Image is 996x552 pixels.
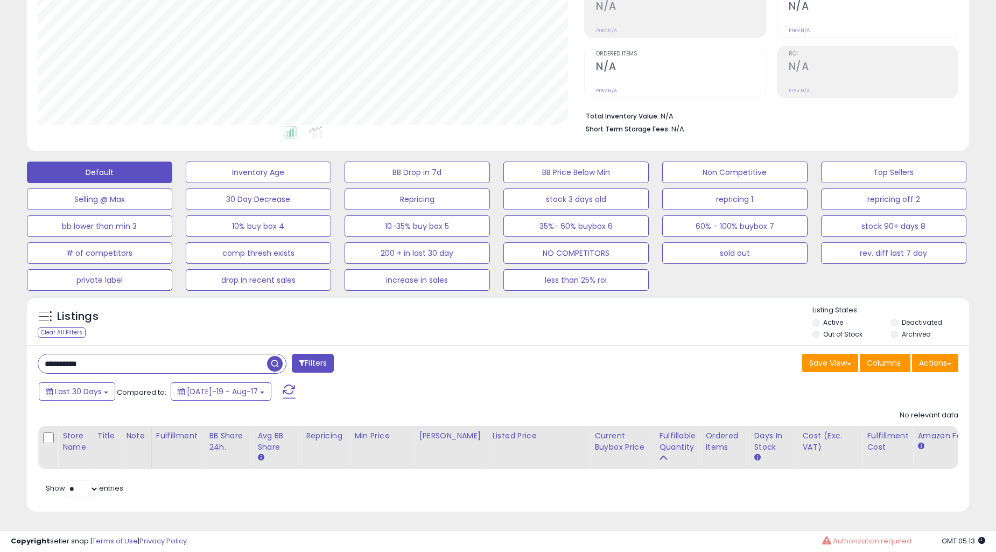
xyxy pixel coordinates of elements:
div: Store Name [62,430,88,453]
button: Inventory Age [186,162,331,183]
div: Note [126,430,147,442]
div: Ordered Items [705,430,745,453]
label: Out of Stock [823,330,862,339]
small: Amazon Fees. [917,442,924,451]
div: Listed Price [492,430,585,442]
strong: Copyright [11,536,50,546]
label: Archived [902,330,931,339]
button: Actions [912,354,958,372]
button: NO COMPETITORS [503,242,649,264]
button: 30 Day Decrease [186,188,331,210]
span: Last 30 Days [55,386,102,397]
button: Filters [292,354,334,373]
small: Prev: N/A [789,87,810,94]
div: Fulfillable Quantity [659,430,696,453]
button: repricing 1 [662,188,808,210]
button: Default [27,162,172,183]
h2: N/A [596,60,766,75]
button: stock 90+ days 8 [821,215,966,237]
button: 10% buy box 4 [186,215,331,237]
button: Selling @ Max [27,188,172,210]
button: increase in sales [345,269,490,291]
b: Total Inventory Value: [586,111,659,121]
button: Top Sellers [821,162,966,183]
button: repricing off 2 [821,188,966,210]
button: Non Competitive [662,162,808,183]
button: 200 + in last 30 day [345,242,490,264]
h5: Listings [57,309,99,324]
div: Current Buybox Price [594,430,650,453]
a: Privacy Policy [139,536,187,546]
div: Clear All Filters [38,327,86,338]
span: [DATE]-19 - Aug-17 [187,386,258,397]
span: Columns [867,358,901,368]
p: Listing States: [812,305,969,316]
button: private label [27,269,172,291]
button: Columns [860,354,910,372]
button: [DATE]-19 - Aug-17 [171,382,271,401]
a: Terms of Use [92,536,138,546]
div: [PERSON_NAME] [419,430,483,442]
button: sold out [662,242,808,264]
div: seller snap | | [11,536,187,547]
button: drop in recent sales [186,269,331,291]
button: 35%- 60% buybox 6 [503,215,649,237]
button: rev. diff last 7 day [821,242,966,264]
div: Days In Stock [754,430,793,453]
div: Fulfillment [156,430,200,442]
button: Repricing [345,188,490,210]
span: ROI [789,51,958,57]
b: Short Term Storage Fees: [586,124,670,134]
div: Title [97,430,117,442]
button: Save View [802,354,858,372]
div: Fulfillment Cost [867,430,908,453]
span: Ordered Items [596,51,766,57]
h2: N/A [789,60,958,75]
span: Show: entries [46,483,123,493]
button: 10-35% buy box 5 [345,215,490,237]
span: 2025-09-17 05:13 GMT [942,536,985,546]
li: N/A [586,109,950,122]
button: # of competitors [27,242,172,264]
small: Days In Stock. [754,453,760,463]
button: BB Drop in 7d [345,162,490,183]
div: Avg BB Share [257,430,297,453]
button: Last 30 Days [39,382,115,401]
button: comp thresh exists [186,242,331,264]
span: N/A [671,124,684,134]
label: Active [823,318,843,327]
small: Prev: N/A [789,27,810,33]
small: Prev: N/A [596,87,617,94]
button: BB Price Below Min [503,162,649,183]
button: stock 3 days old [503,188,649,210]
button: bb lower than min 3 [27,215,172,237]
div: BB Share 24h. [209,430,248,453]
div: Cost (Exc. VAT) [802,430,858,453]
div: Min Price [354,430,410,442]
button: less than 25% roi [503,269,649,291]
label: Deactivated [902,318,942,327]
button: 60% - 100% buybox 7 [662,215,808,237]
small: Prev: N/A [596,27,617,33]
div: Repricing [306,430,345,442]
div: No relevant data [900,410,958,421]
small: Avg BB Share. [257,453,264,463]
span: Compared to: [117,387,166,397]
